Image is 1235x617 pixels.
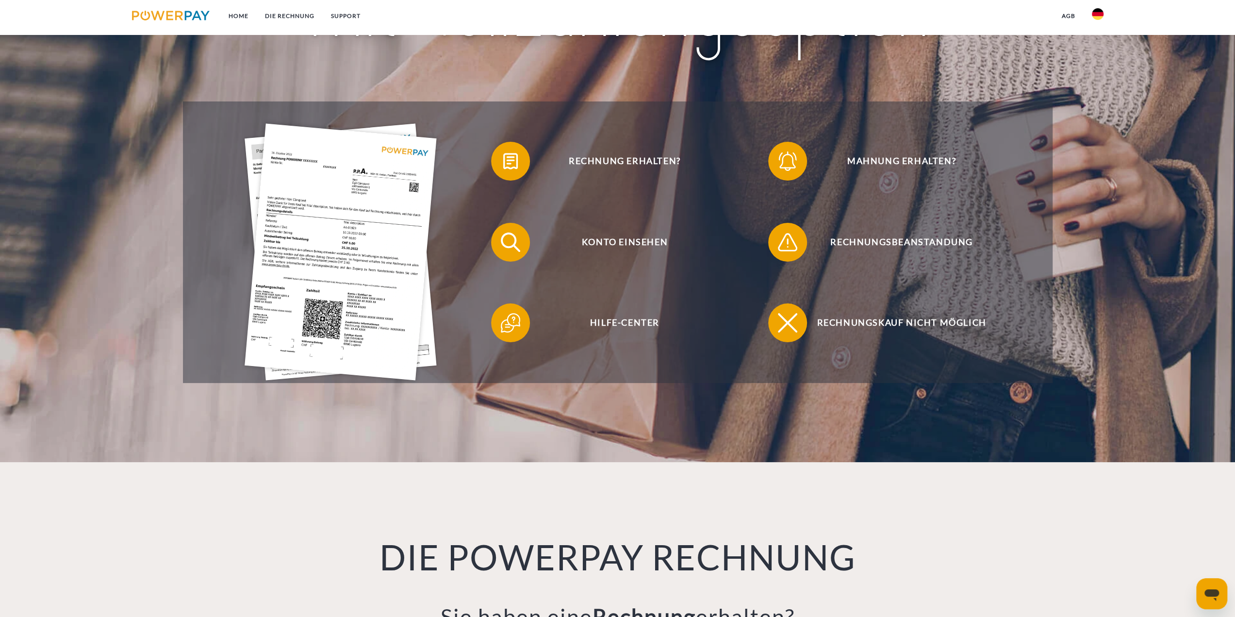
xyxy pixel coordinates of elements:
[775,311,800,335] img: qb_close.svg
[1196,578,1227,609] iframe: Schaltfläche zum Öffnen des Messaging-Fensters
[491,223,743,262] button: Konto einsehen
[256,7,322,25] a: DIE RECHNUNG
[506,223,743,262] span: Konto einsehen
[278,535,958,579] h1: DIE POWERPAY RECHNUNG
[775,230,800,254] img: qb_warning.svg
[768,142,1021,181] button: Mahnung erhalten?
[783,142,1021,181] span: Mahnung erhalten?
[498,149,523,173] img: qb_bill.svg
[491,303,743,342] button: Hilfe-Center
[491,142,743,181] button: Rechnung erhalten?
[220,7,256,25] a: Home
[498,230,523,254] img: qb_search.svg
[768,223,1021,262] button: Rechnungsbeanstandung
[783,223,1021,262] span: Rechnungsbeanstandung
[506,303,743,342] span: Hilfe-Center
[498,311,523,335] img: qb_help.svg
[1054,7,1084,25] a: agb
[506,142,743,181] span: Rechnung erhalten?
[245,123,437,380] img: single_invoice_powerpay_de.jpg
[783,303,1021,342] span: Rechnungskauf nicht möglich
[322,7,368,25] a: SUPPORT
[1092,8,1103,20] img: de
[768,303,1021,342] button: Rechnungskauf nicht möglich
[132,11,210,20] img: logo-powerpay.svg
[775,149,800,173] img: qb_bell.svg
